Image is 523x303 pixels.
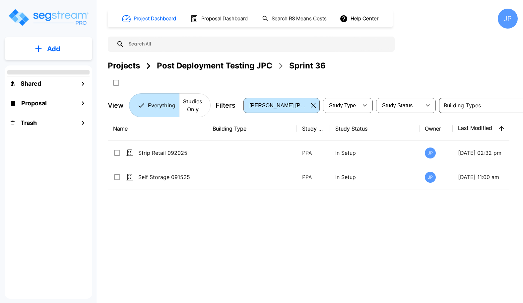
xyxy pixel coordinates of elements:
[8,8,89,27] img: Logo
[297,117,330,141] th: Study Type
[179,93,211,117] button: Studies Only
[498,9,518,29] div: JP
[21,99,47,108] h1: Proposal
[382,103,413,108] span: Study Status
[183,97,202,113] p: Studies Only
[377,96,421,115] div: Select
[129,93,211,117] div: Platform
[21,79,41,88] h1: Shared
[335,149,414,157] p: In Setup
[157,60,272,72] div: Post Deployment Testing JPC
[338,12,381,25] button: Help Center
[188,12,251,26] button: Proposal Dashboard
[21,118,37,127] h1: Trash
[289,60,326,72] div: Sprint 36
[108,60,140,72] div: Projects
[420,117,453,141] th: Owner
[129,93,179,117] button: Everything
[335,173,414,181] p: In Setup
[272,15,327,23] h1: Search RS Means Costs
[138,173,205,181] p: Self Storage 091525
[245,96,308,115] div: Select
[124,37,391,52] input: Search All
[207,117,297,141] th: Building Type
[47,44,60,54] p: Add
[302,149,325,157] p: PPA
[201,15,248,23] h1: Proposal Dashboard
[329,103,356,108] span: Study Type
[425,172,436,183] div: JP
[148,101,175,109] p: Everything
[302,173,325,181] p: PPA
[134,15,176,23] h1: Project Dashboard
[109,76,123,89] button: SelectAll
[425,148,436,158] div: JP
[259,12,330,25] button: Search RS Means Costs
[5,39,92,58] button: Add
[330,117,420,141] th: Study Status
[216,100,235,110] p: Filters
[138,149,205,157] p: Strip Retail 092025
[324,96,358,115] div: Select
[108,100,124,110] p: View
[458,173,520,181] p: [DATE] 11:00 am
[108,117,207,141] th: Name
[458,149,520,157] p: [DATE] 02:32 pm
[119,11,180,26] button: Project Dashboard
